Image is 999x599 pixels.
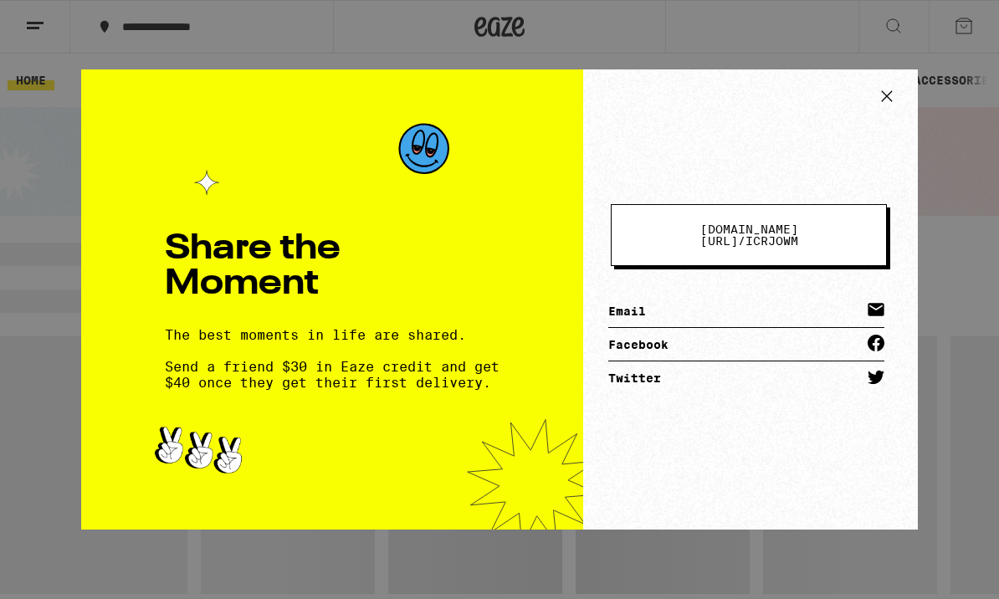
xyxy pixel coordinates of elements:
[700,223,798,248] span: [DOMAIN_NAME][URL] /
[165,359,499,391] span: Send a friend $30 in Eaze credit and get $40 once they get their first delivery.
[679,223,819,247] span: icrjowm
[608,361,884,395] a: Twitter
[611,204,887,266] button: [DOMAIN_NAME][URL]/icrjowm
[608,328,884,361] a: Facebook
[165,327,499,391] div: The best moments in life are shared.
[165,232,499,302] h1: Share the Moment
[608,294,884,328] a: Email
